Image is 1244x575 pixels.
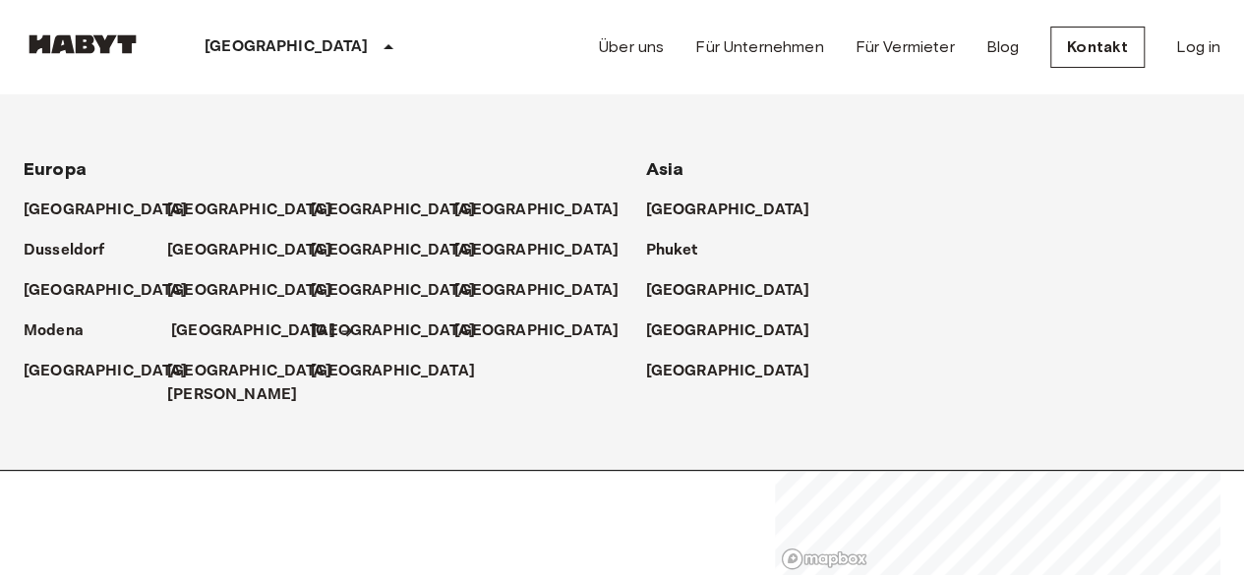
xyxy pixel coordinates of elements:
[646,360,810,383] p: [GEOGRAPHIC_DATA]
[1050,27,1145,68] a: Kontakt
[24,360,188,383] p: [GEOGRAPHIC_DATA]
[646,360,830,383] a: [GEOGRAPHIC_DATA]
[646,319,830,343] a: [GEOGRAPHIC_DATA]
[454,239,619,262] p: [GEOGRAPHIC_DATA]
[646,239,698,262] p: Phuket
[167,199,331,222] p: [GEOGRAPHIC_DATA]
[24,319,103,343] a: Modena
[24,279,188,303] p: [GEOGRAPHIC_DATA]
[454,239,638,262] a: [GEOGRAPHIC_DATA]
[24,319,84,343] p: Modena
[855,35,954,59] a: Für Vermieter
[167,199,351,222] a: [GEOGRAPHIC_DATA]
[24,199,207,222] a: [GEOGRAPHIC_DATA]
[454,279,619,303] p: [GEOGRAPHIC_DATA]
[24,199,188,222] p: [GEOGRAPHIC_DATA]
[311,279,475,303] p: [GEOGRAPHIC_DATA]
[24,158,87,180] span: Europa
[205,35,369,59] p: [GEOGRAPHIC_DATA]
[454,319,619,343] p: [GEOGRAPHIC_DATA]
[171,319,335,343] p: [GEOGRAPHIC_DATA]
[311,319,495,343] a: [GEOGRAPHIC_DATA]
[167,360,331,407] p: [GEOGRAPHIC_DATA][PERSON_NAME]
[24,239,105,262] p: Dusseldorf
[454,199,619,222] p: [GEOGRAPHIC_DATA]
[311,360,475,383] p: [GEOGRAPHIC_DATA]
[167,279,331,303] p: [GEOGRAPHIC_DATA]
[646,279,830,303] a: [GEOGRAPHIC_DATA]
[646,199,830,222] a: [GEOGRAPHIC_DATA]
[646,158,684,180] span: Asia
[167,360,351,407] a: [GEOGRAPHIC_DATA][PERSON_NAME]
[171,319,355,343] a: [GEOGRAPHIC_DATA]
[311,199,495,222] a: [GEOGRAPHIC_DATA]
[311,239,495,262] a: [GEOGRAPHIC_DATA]
[167,279,351,303] a: [GEOGRAPHIC_DATA]
[311,199,475,222] p: [GEOGRAPHIC_DATA]
[311,239,475,262] p: [GEOGRAPHIC_DATA]
[985,35,1019,59] a: Blog
[167,239,331,262] p: [GEOGRAPHIC_DATA]
[24,279,207,303] a: [GEOGRAPHIC_DATA]
[24,34,142,54] img: Habyt
[646,199,810,222] p: [GEOGRAPHIC_DATA]
[311,279,495,303] a: [GEOGRAPHIC_DATA]
[24,239,125,262] a: Dusseldorf
[167,239,351,262] a: [GEOGRAPHIC_DATA]
[1176,35,1220,59] a: Log in
[454,279,638,303] a: [GEOGRAPHIC_DATA]
[781,547,867,570] a: Mapbox logo
[454,319,638,343] a: [GEOGRAPHIC_DATA]
[311,319,475,343] p: [GEOGRAPHIC_DATA]
[599,35,664,59] a: Über uns
[695,35,823,59] a: Für Unternehmen
[646,279,810,303] p: [GEOGRAPHIC_DATA]
[646,319,810,343] p: [GEOGRAPHIC_DATA]
[454,199,638,222] a: [GEOGRAPHIC_DATA]
[311,360,495,383] a: [GEOGRAPHIC_DATA]
[646,239,718,262] a: Phuket
[24,360,207,383] a: [GEOGRAPHIC_DATA]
